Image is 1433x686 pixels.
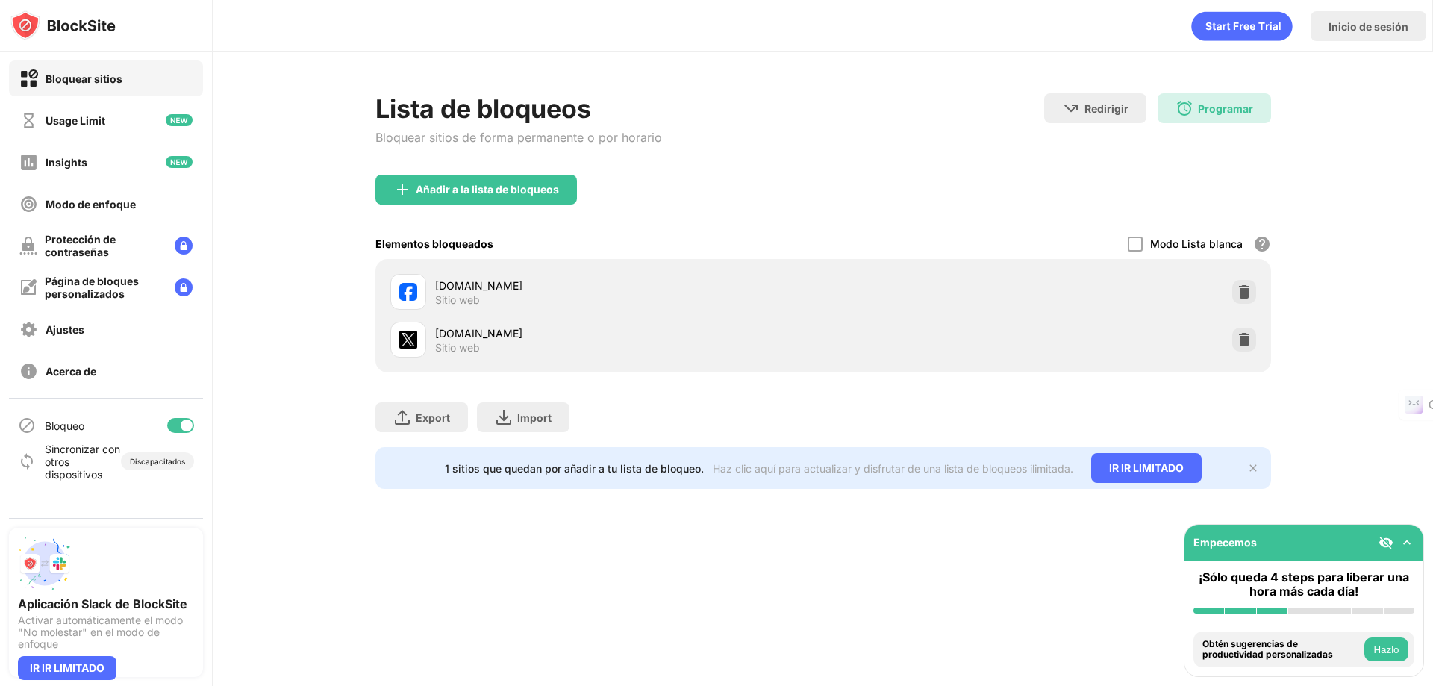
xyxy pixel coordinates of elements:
div: Inicio de sesión [1329,20,1408,33]
img: omni-setup-toggle.svg [1399,535,1414,550]
img: new-icon.svg [166,156,193,168]
div: Usage Limit [46,114,105,127]
div: Import [517,411,552,424]
div: Empecemos [1193,536,1257,549]
img: new-icon.svg [166,114,193,126]
div: Redirigir [1084,102,1128,115]
div: Sitio web [435,293,480,307]
div: [DOMAIN_NAME] [435,325,823,341]
div: [DOMAIN_NAME] [435,278,823,293]
div: 1 sitios que quedan por añadir a tu lista de bloqueo. [445,462,704,475]
img: time-usage-off.svg [19,111,38,130]
img: block-on.svg [19,69,38,88]
div: Ajustes [46,323,84,336]
div: Obtén sugerencias de productividad personalizadas [1202,639,1361,661]
div: Activar automáticamente el modo "No molestar" en el modo de enfoque [18,614,194,650]
img: logo-blocksite.svg [10,10,116,40]
div: IR IR LIMITADO [18,656,116,680]
div: Discapacitados [130,457,185,466]
img: push-slack.svg [18,537,72,590]
img: x-button.svg [1247,462,1259,474]
div: Sitio web [435,341,480,355]
img: favicons [399,283,417,301]
img: lock-menu.svg [175,278,193,296]
div: Bloquear sitios [46,72,122,85]
div: Lista de bloqueos [375,93,662,124]
img: sync-icon.svg [18,452,36,470]
div: Acerca de [46,365,96,378]
img: about-off.svg [19,362,38,381]
img: lock-menu.svg [175,237,193,255]
img: settings-off.svg [19,320,38,339]
div: Bloquear sitios de forma permanente o por horario [375,130,662,145]
div: Protección de contraseñas [45,233,163,258]
img: customize-block-page-off.svg [19,278,37,296]
div: IR IR LIMITADO [1091,453,1202,483]
div: Añadir a la lista de bloqueos [416,184,559,196]
img: insights-off.svg [19,153,38,172]
div: animation [1191,11,1293,41]
div: Bloqueo [45,420,84,432]
img: blocking-icon.svg [18,417,36,434]
img: focus-off.svg [19,195,38,213]
div: Insights [46,156,87,169]
div: Página de bloques personalizados [45,275,163,300]
button: Hazlo [1364,637,1408,661]
img: password-protection-off.svg [19,237,37,255]
div: Sincronizar con otros dispositivos [45,443,121,481]
div: Modo Lista blanca [1150,237,1243,250]
div: Export [416,411,450,424]
img: eye-not-visible.svg [1379,535,1393,550]
img: favicons [399,331,417,349]
div: Programar [1198,102,1253,115]
div: Elementos bloqueados [375,237,493,250]
div: Aplicación Slack de BlockSite [18,596,194,611]
div: Haz clic aquí para actualizar y disfrutar de una lista de bloqueos ilimitada. [713,462,1073,475]
div: ¡Sólo queda 4 steps para liberar una hora más cada día! [1193,570,1414,599]
div: Modo de enfoque [46,198,136,211]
